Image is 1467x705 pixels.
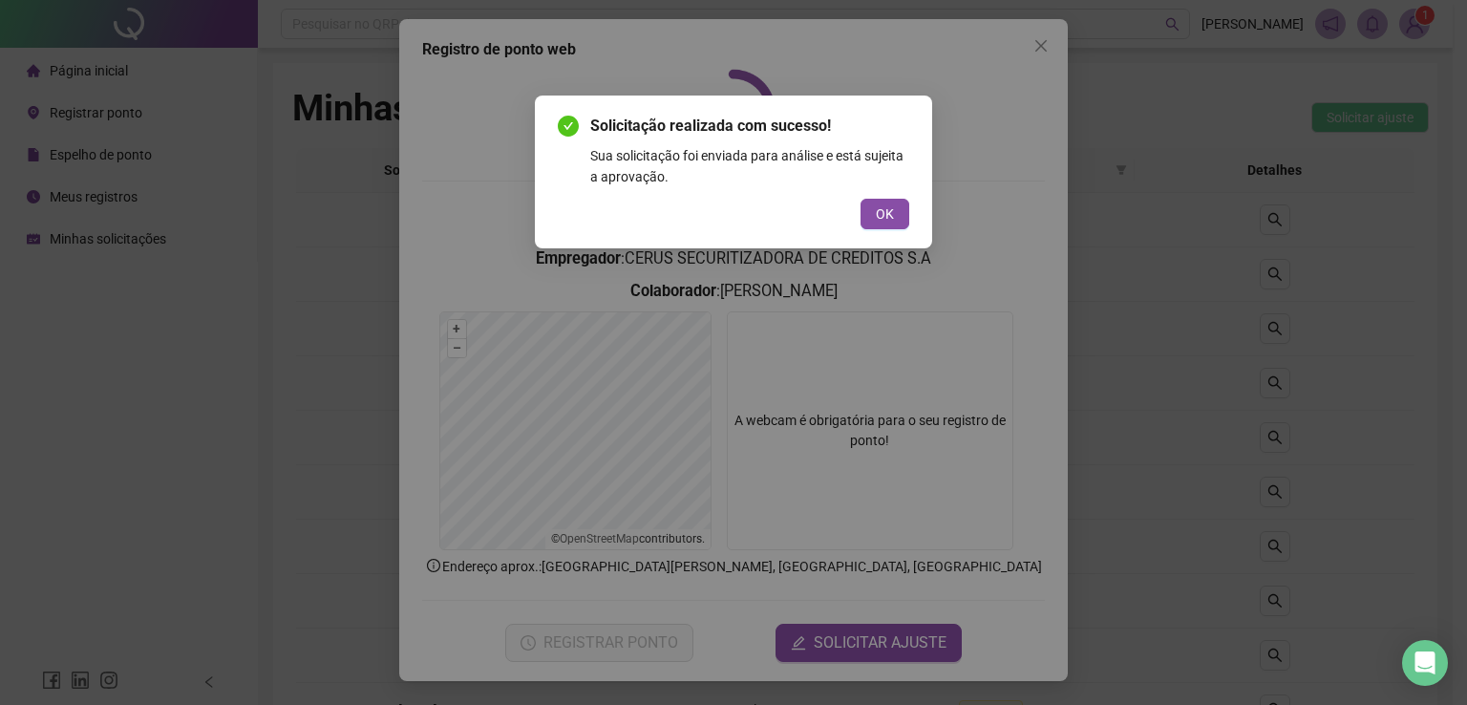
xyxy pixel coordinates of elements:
span: check-circle [558,116,579,137]
div: Sua solicitação foi enviada para análise e está sujeita a aprovação. [590,145,909,187]
div: Open Intercom Messenger [1402,640,1448,686]
span: Solicitação realizada com sucesso! [590,115,909,138]
button: OK [861,199,909,229]
span: OK [876,203,894,224]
